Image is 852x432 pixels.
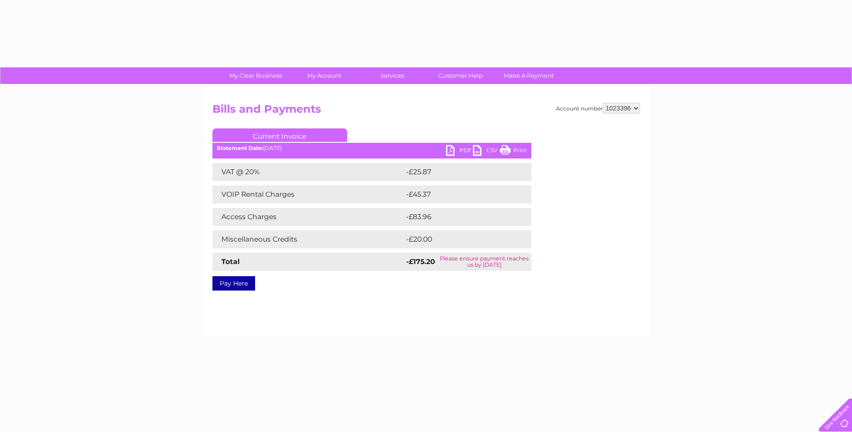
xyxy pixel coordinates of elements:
[437,253,531,271] td: Please ensure payment reaches us by [DATE]
[355,67,429,84] a: Services
[212,185,404,203] td: VOIP Rental Charges
[212,163,404,181] td: VAT @ 20%
[404,163,515,181] td: -£25.87
[212,230,404,248] td: Miscellaneous Credits
[404,208,515,226] td: -£83.96
[212,145,531,151] div: [DATE]
[287,67,361,84] a: My Account
[212,276,255,291] a: Pay Here
[219,67,293,84] a: My Clear Business
[406,257,435,266] strong: -£175.20
[446,145,473,158] a: PDF
[404,185,514,203] td: -£45.37
[212,208,404,226] td: Access Charges
[556,103,640,114] div: Account number
[424,67,498,84] a: Customer Help
[212,128,347,142] a: Current Invoice
[492,67,566,84] a: Make A Payment
[404,230,515,248] td: -£20.00
[212,103,640,120] h2: Bills and Payments
[217,145,263,151] b: Statement Date:
[500,145,527,158] a: Print
[221,257,240,266] strong: Total
[473,145,500,158] a: CSV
